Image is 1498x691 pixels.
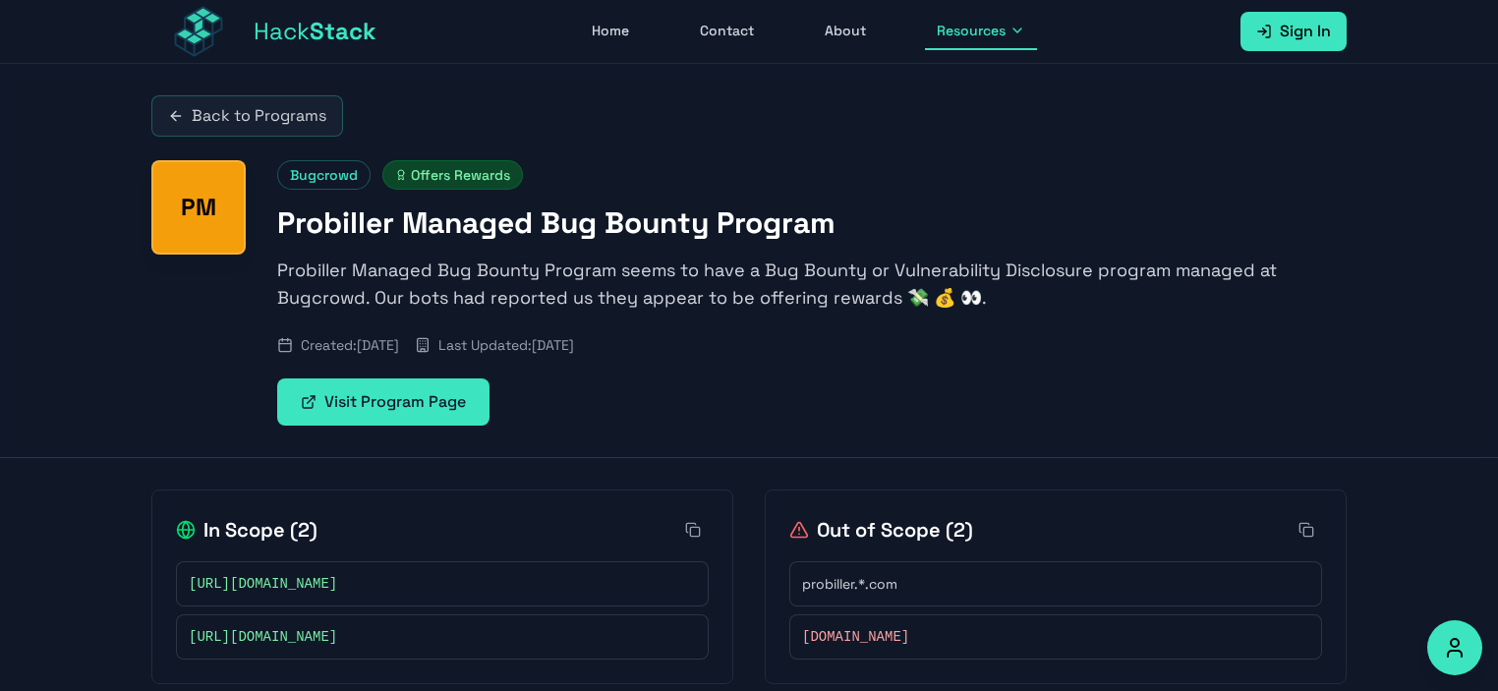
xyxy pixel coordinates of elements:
[580,13,641,50] a: Home
[382,160,523,190] span: Offers Rewards
[802,627,909,647] span: [DOMAIN_NAME]
[189,574,337,594] span: [URL][DOMAIN_NAME]
[438,335,574,355] span: Last Updated: [DATE]
[277,160,371,190] span: Bugcrowd
[310,16,376,46] span: Stack
[254,16,376,47] span: Hack
[176,516,317,544] h2: In Scope ( 2 )
[937,21,1006,40] span: Resources
[301,335,399,355] span: Created: [DATE]
[1240,12,1347,51] a: Sign In
[1291,514,1322,546] button: Copy all out-of-scope items
[189,627,337,647] span: [URL][DOMAIN_NAME]
[151,95,343,137] a: Back to Programs
[1280,20,1331,43] span: Sign In
[1427,620,1482,675] button: Accessibility Options
[802,574,897,594] span: probiller.*.com
[677,514,709,546] button: Copy all in-scope items
[277,257,1347,312] p: Probiller Managed Bug Bounty Program seems to have a Bug Bounty or Vulnerability Disclosure progr...
[688,13,766,50] a: Contact
[277,378,490,426] a: Visit Program Page
[813,13,878,50] a: About
[151,160,246,255] div: Probiller Managed Bug Bounty Program
[925,13,1037,50] button: Resources
[277,205,1347,241] h1: Probiller Managed Bug Bounty Program
[789,516,973,544] h2: Out of Scope ( 2 )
